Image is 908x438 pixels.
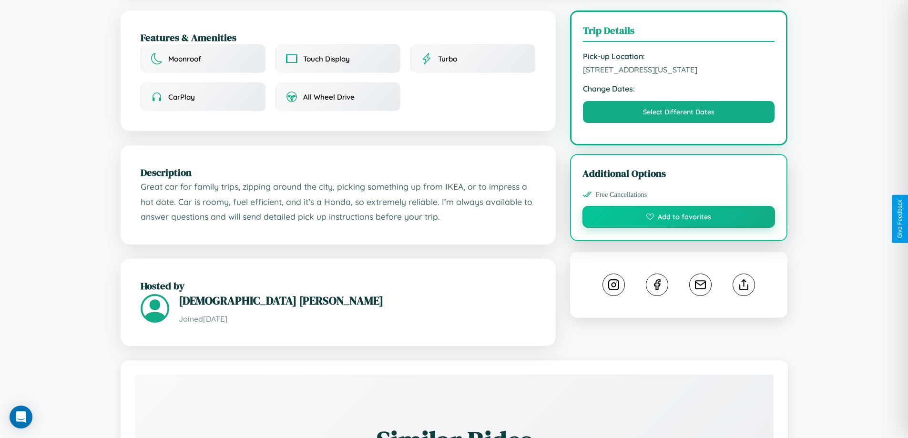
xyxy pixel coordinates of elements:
[179,293,536,308] h3: [DEMOGRAPHIC_DATA] [PERSON_NAME]
[582,166,775,180] h3: Additional Options
[583,65,775,74] span: [STREET_ADDRESS][US_STATE]
[168,92,195,102] span: CarPlay
[303,92,355,102] span: All Wheel Drive
[438,54,457,63] span: Turbo
[141,31,536,44] h2: Features & Amenities
[583,51,775,61] strong: Pick-up Location:
[897,200,903,238] div: Give Feedback
[141,279,536,293] h2: Hosted by
[179,312,536,326] p: Joined [DATE]
[583,84,775,93] strong: Change Dates:
[10,406,32,428] div: Open Intercom Messenger
[303,54,350,63] span: Touch Display
[168,54,201,63] span: Moonroof
[583,101,775,123] button: Select Different Dates
[141,179,536,224] p: Great car for family trips, zipping around the city, picking something up from IKEA, or to impres...
[141,165,536,179] h2: Description
[596,191,647,199] span: Free Cancellations
[582,206,775,228] button: Add to favorites
[583,23,775,42] h3: Trip Details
